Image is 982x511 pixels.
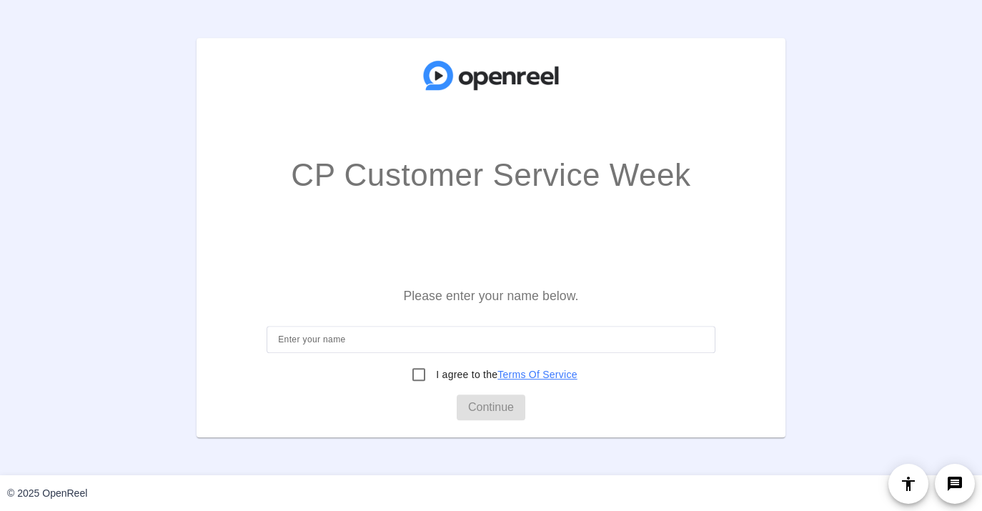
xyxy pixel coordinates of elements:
p: CP Customer Service Week [291,152,690,199]
p: Please enter your name below. [255,279,727,313]
a: Terms Of Service [497,369,577,380]
input: Enter your name [278,331,704,348]
div: © 2025 OpenReel [7,486,87,501]
mat-icon: accessibility [900,475,917,492]
label: I agree to the [433,367,577,382]
img: company-logo [420,52,562,99]
mat-icon: message [946,475,963,492]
